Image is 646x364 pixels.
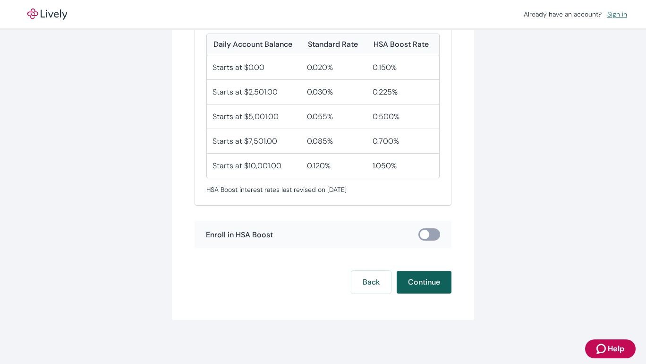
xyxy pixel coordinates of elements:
[207,129,301,153] div: Starts at $7,501.00
[207,104,301,129] div: Starts at $5,001.00
[301,55,367,79] div: 0.020%
[367,79,440,104] div: 0.225%
[206,230,273,239] span: Enroll in HSA Boost
[603,8,631,20] a: Sign in
[207,153,301,178] div: Starts at $10,001.00
[374,39,429,49] div: HSA Boost Rate
[367,129,440,153] div: 0.700%
[301,129,367,153] div: 0.085%
[351,271,391,294] button: Back
[213,39,292,49] div: Daily Account Balance
[367,104,440,129] div: 0.500%
[608,343,624,355] span: Help
[367,153,440,178] div: 1.050%
[301,104,367,129] div: 0.055%
[21,9,74,20] img: Lively
[585,339,636,358] button: Zendesk support iconHelp
[301,153,367,178] div: 0.120%
[397,271,451,294] button: Continue
[596,343,608,355] svg: Zendesk support icon
[206,186,440,194] span: HSA Boost interest rates last revised on [DATE]
[367,55,440,79] div: 0.150%
[206,22,440,194] div: HSA Boost rates (5 tiers)
[207,55,301,79] div: Starts at $0.00
[207,79,301,104] div: Starts at $2,501.00
[301,79,367,104] div: 0.030%
[308,39,358,49] div: Standard Rate
[524,9,631,19] div: Already have an account?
